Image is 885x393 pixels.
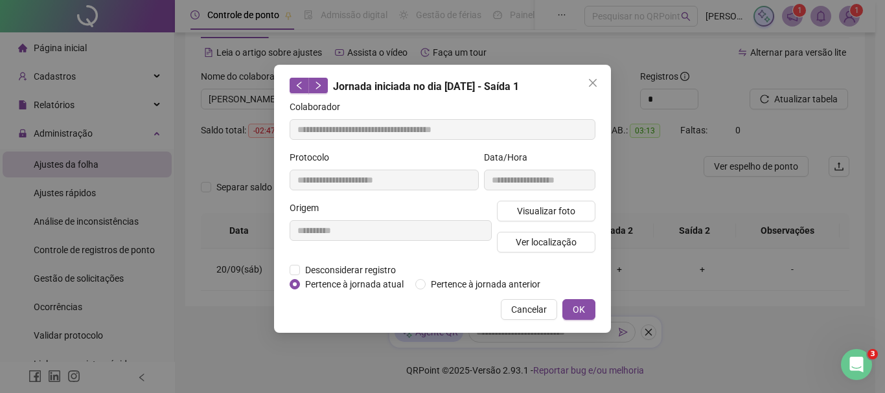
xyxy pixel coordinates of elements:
[290,78,309,93] button: left
[290,78,595,95] div: Jornada iniciada no dia [DATE] - Saída 1
[497,232,595,253] button: Ver localização
[290,201,327,215] label: Origem
[426,277,546,291] span: Pertence à jornada anterior
[314,81,323,90] span: right
[841,349,872,380] iframe: Intercom live chat
[588,78,598,88] span: close
[582,73,603,93] button: Close
[517,204,575,218] span: Visualizar foto
[573,302,585,317] span: OK
[290,150,338,164] label: Protocolo
[290,100,349,114] label: Colaborador
[300,263,401,277] span: Desconsiderar registro
[868,349,878,359] span: 3
[516,235,577,249] span: Ver localização
[511,302,547,317] span: Cancelar
[308,78,328,93] button: right
[295,81,304,90] span: left
[300,277,409,291] span: Pertence à jornada atual
[484,150,536,164] label: Data/Hora
[501,299,557,320] button: Cancelar
[497,201,595,221] button: Visualizar foto
[562,299,595,320] button: OK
